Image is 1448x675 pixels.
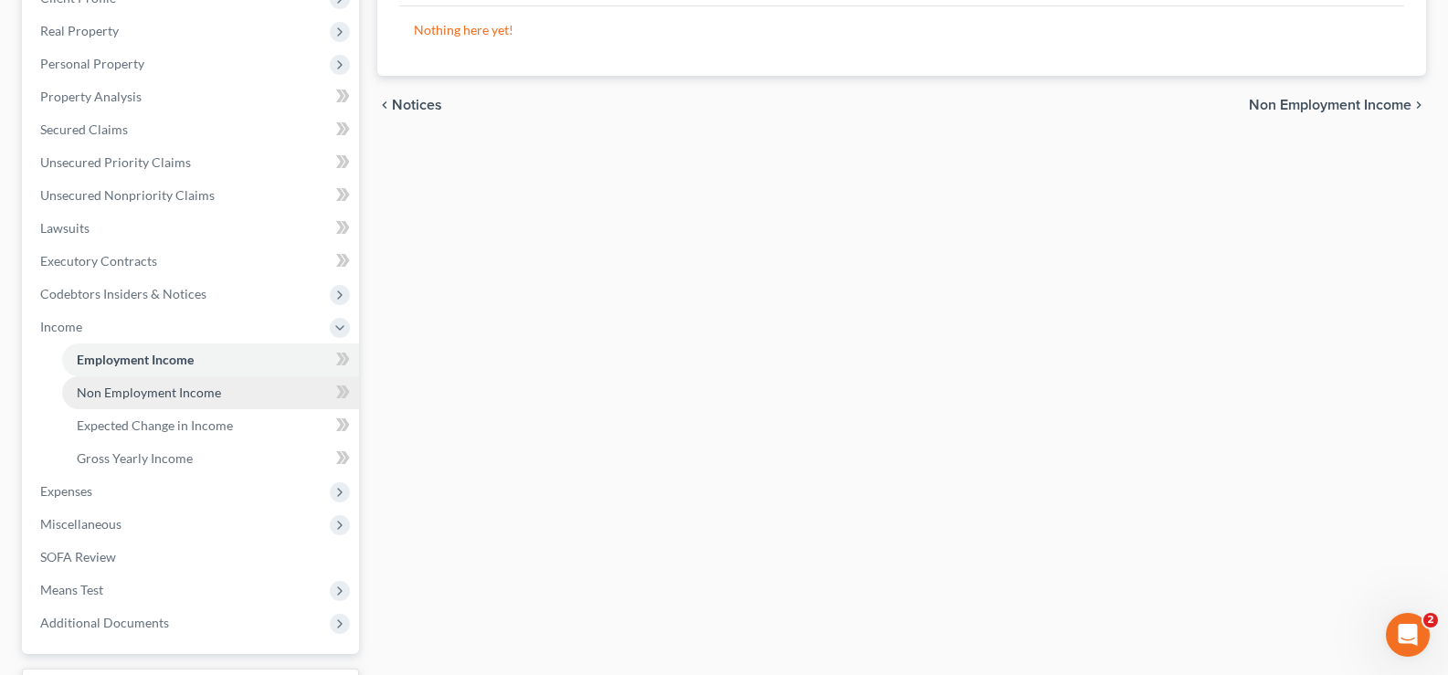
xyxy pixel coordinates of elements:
[26,541,359,574] a: SOFA Review
[40,121,128,137] span: Secured Claims
[77,417,233,433] span: Expected Change in Income
[40,187,215,203] span: Unsecured Nonpriority Claims
[40,220,90,236] span: Lawsuits
[26,146,359,179] a: Unsecured Priority Claims
[62,409,359,442] a: Expected Change in Income
[62,376,359,409] a: Non Employment Income
[40,23,119,38] span: Real Property
[1386,613,1430,657] iframe: Intercom live chat
[1249,98,1411,112] span: Non Employment Income
[40,89,142,104] span: Property Analysis
[1249,98,1426,112] button: Non Employment Income chevron_right
[40,582,103,597] span: Means Test
[40,56,144,71] span: Personal Property
[40,516,122,532] span: Miscellaneous
[40,483,92,499] span: Expenses
[392,98,442,112] span: Notices
[62,343,359,376] a: Employment Income
[77,385,221,400] span: Non Employment Income
[40,615,169,630] span: Additional Documents
[414,21,1390,39] p: Nothing here yet!
[1423,613,1438,628] span: 2
[377,98,392,112] i: chevron_left
[26,212,359,245] a: Lawsuits
[26,245,359,278] a: Executory Contracts
[62,442,359,475] a: Gross Yearly Income
[40,253,157,269] span: Executory Contracts
[26,113,359,146] a: Secured Claims
[40,319,82,334] span: Income
[26,80,359,113] a: Property Analysis
[377,98,442,112] button: chevron_left Notices
[1411,98,1426,112] i: chevron_right
[26,179,359,212] a: Unsecured Nonpriority Claims
[77,450,193,466] span: Gross Yearly Income
[40,154,191,170] span: Unsecured Priority Claims
[40,286,206,301] span: Codebtors Insiders & Notices
[40,549,116,564] span: SOFA Review
[77,352,194,367] span: Employment Income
